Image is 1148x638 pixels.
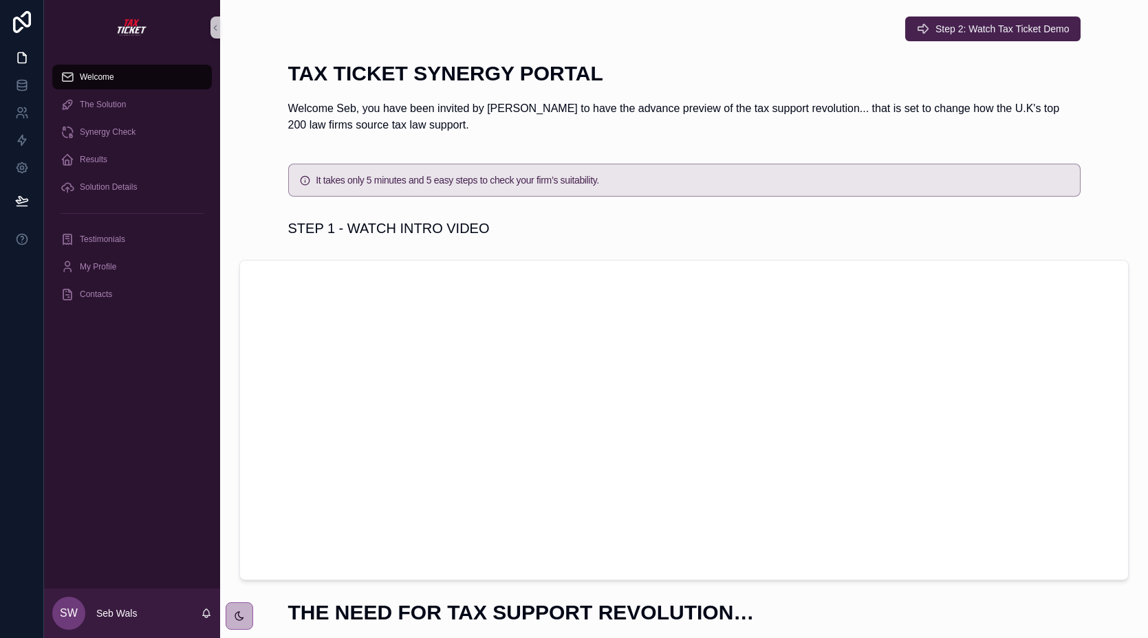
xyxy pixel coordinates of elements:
[52,65,212,89] a: Welcome
[288,219,490,238] h1: STEP 1 - WATCH INTRO VIDEO
[80,261,116,272] span: My Profile
[52,227,212,252] a: Testimonials
[80,154,107,165] span: Results
[44,55,220,324] div: scrollable content
[52,147,212,172] a: Results
[316,175,1068,185] h5: It takes only 5 minutes and 5 easy steps to check your firm’s suitability.
[52,282,212,307] a: Contacts
[80,181,137,192] span: Solution Details
[96,606,137,620] p: Seb Wals
[288,602,1081,623] h1: THE NEED FOR TAX SUPPORT REVOLUTION…
[288,100,1081,133] p: Welcome Seb, you have been invited by [PERSON_NAME] to have the advance preview of the tax suppor...
[80,289,112,300] span: Contacts
[288,63,1081,84] h1: TAX TICKET SYNERGY PORTAL
[905,16,1081,41] button: Step 2: Watch Tax Ticket Demo
[52,92,212,117] a: The Solution
[80,234,125,245] span: Testimonials
[80,126,136,137] span: Synergy Check
[80,99,126,110] span: The Solution
[60,605,78,621] span: SW
[52,254,212,279] a: My Profile
[52,175,212,199] a: Solution Details
[935,22,1070,36] span: Step 2: Watch Tax Ticket Demo
[52,120,212,144] a: Synergy Check
[116,16,149,38] img: App logo
[80,71,114,82] span: Welcome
